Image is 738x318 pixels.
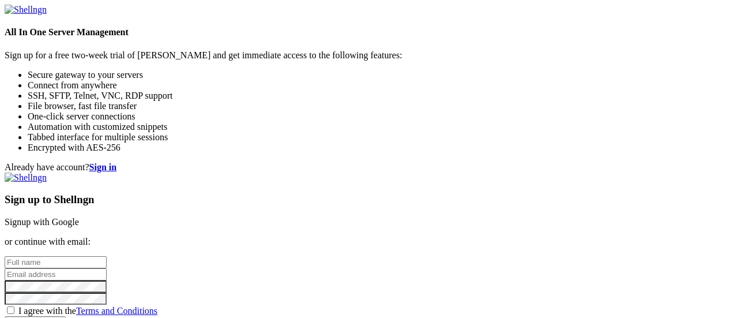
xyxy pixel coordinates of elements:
span: I agree with the [18,306,157,316]
li: Secure gateway to your servers [28,70,733,80]
div: Already have account? [5,162,733,173]
img: Shellngn [5,173,47,183]
h3: Sign up to Shellngn [5,193,733,206]
a: Terms and Conditions [76,306,157,316]
p: or continue with email: [5,237,733,247]
p: Sign up for a free two-week trial of [PERSON_NAME] and get immediate access to the following feat... [5,50,733,61]
li: File browser, fast file transfer [28,101,733,111]
h4: All In One Server Management [5,27,733,38]
img: Shellngn [5,5,47,15]
li: Connect from anywhere [28,80,733,91]
li: SSH, SFTP, Telnet, VNC, RDP support [28,91,733,101]
li: One-click server connections [28,111,733,122]
input: Email address [5,268,107,280]
li: Automation with customized snippets [28,122,733,132]
input: Full name [5,256,107,268]
a: Signup with Google [5,217,79,227]
li: Tabbed interface for multiple sessions [28,132,733,143]
a: Sign in [89,162,117,172]
li: Encrypted with AES-256 [28,143,733,153]
input: I agree with theTerms and Conditions [7,306,14,314]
